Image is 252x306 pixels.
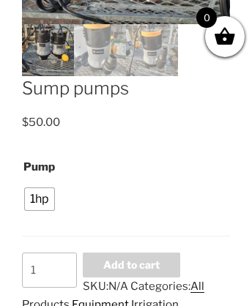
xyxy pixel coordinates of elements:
[108,280,128,293] span: N/A
[22,116,60,129] bdi: 50.00
[74,24,126,76] img: Sump pumps - Image 2
[22,76,230,101] h1: Sump pumps
[22,24,74,76] img: Sump pumps
[126,24,178,76] img: Sump pumps - Image 3
[25,188,54,210] li: 1hp
[22,116,29,129] span: $
[22,253,77,288] input: Product quantity
[83,280,128,293] span: SKU:
[22,185,230,213] ul: Pump
[196,7,217,28] span: 0
[23,158,55,176] label: Pump
[83,253,180,277] button: Add to cart
[26,190,53,209] span: 1hp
